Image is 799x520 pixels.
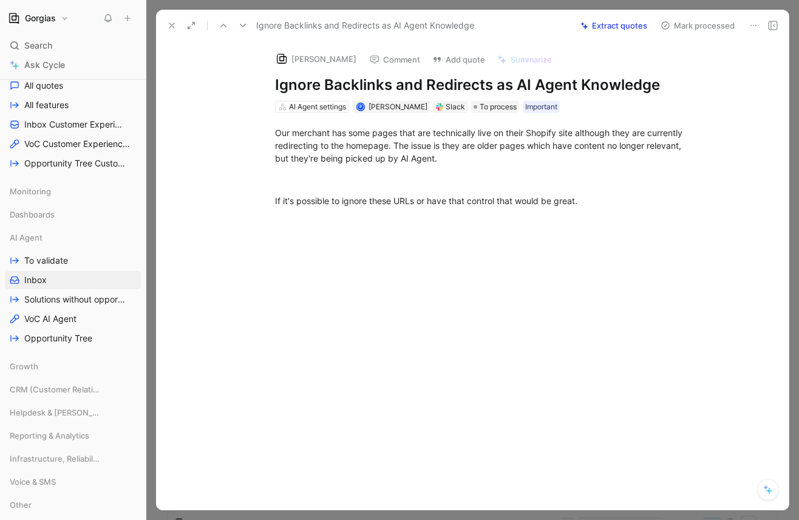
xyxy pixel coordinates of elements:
[369,102,427,111] span: [PERSON_NAME]
[276,53,288,65] img: logo
[24,313,76,325] span: VoC AI Agent
[5,473,141,494] div: Voice & SMS
[24,332,92,344] span: Opportunity Tree
[289,101,346,113] div: AI Agent settings
[5,251,141,270] a: To validate
[24,58,65,72] span: Ask Cycle
[24,99,69,111] span: All features
[5,426,141,445] div: Reporting & Analytics
[10,231,42,244] span: AI Agent
[5,10,72,27] button: GorgiasGorgias
[275,194,695,207] div: If it's possible to ignore these URLs or have that control that would be great.
[5,182,141,200] div: Monitoring
[5,380,141,402] div: CRM (Customer Relationship Management)
[5,380,141,399] div: CRM (Customer Relationship Management)
[427,51,491,68] button: Add quote
[24,293,126,306] span: Solutions without opportunity
[655,17,740,34] button: Mark processed
[5,473,141,491] div: Voice & SMS
[24,118,125,131] span: Inbox Customer Experience
[5,403,141,425] div: Helpdesk & [PERSON_NAME], Rules, and Views
[5,77,141,95] a: All quotes
[10,360,38,372] span: Growth
[5,271,141,289] a: Inbox
[24,38,52,53] span: Search
[492,51,557,68] button: Summarize
[5,357,141,379] div: Growth
[8,12,20,24] img: Gorgias
[10,185,51,197] span: Monitoring
[5,205,141,227] div: Dashboards
[25,13,56,24] h1: Gorgias
[5,205,141,224] div: Dashboards
[10,383,101,395] span: CRM (Customer Relationship Management)
[357,104,364,111] div: P
[24,255,68,267] span: To validate
[24,138,131,150] span: VoC Customer Experience: Customer-Facing Team Support
[275,126,695,165] div: Our merchant has some pages that are technically live on their Shopify site although they are cur...
[5,496,141,518] div: Other
[5,496,141,514] div: Other
[10,406,103,419] span: Helpdesk & [PERSON_NAME], Rules, and Views
[5,357,141,375] div: Growth
[10,499,32,511] span: Other
[5,450,141,471] div: Infrastructure, Reliability & Security (IRS)
[471,101,519,113] div: To process
[364,51,426,68] button: Comment
[5,96,141,114] a: All features
[5,115,141,134] a: Inbox Customer Experience
[24,80,63,92] span: All quotes
[5,310,141,328] a: VoC AI Agent
[446,101,465,113] div: Slack
[5,329,141,347] a: Opportunity Tree
[10,476,56,488] span: Voice & SMS
[5,36,141,55] div: Search
[275,75,695,95] h1: Ignore Backlinks and Redirects as AI Agent Knowledge
[5,290,141,309] a: Solutions without opportunity
[5,135,141,153] a: VoC Customer Experience: Customer-Facing Team Support
[5,182,141,204] div: Monitoring
[24,274,47,286] span: Inbox
[5,403,141,422] div: Helpdesk & [PERSON_NAME], Rules, and Views
[480,101,517,113] span: To process
[525,101,557,113] div: Important
[511,54,552,65] span: Summarize
[575,17,653,34] button: Extract quotes
[24,157,128,169] span: Opportunity Tree Customer Experience
[5,228,141,347] div: AI AgentTo validateInboxSolutions without opportunityVoC AI AgentOpportunity Tree
[5,450,141,468] div: Infrastructure, Reliability & Security (IRS)
[270,50,362,68] button: logo[PERSON_NAME]
[5,154,141,173] a: Opportunity Tree Customer Experience
[10,453,101,465] span: Infrastructure, Reliability & Security (IRS)
[5,426,141,448] div: Reporting & Analytics
[5,228,141,247] div: AI Agent
[10,429,89,442] span: Reporting & Analytics
[256,18,474,33] span: Ignore Backlinks and Redirects as AI Agent Knowledge
[5,56,141,74] a: Ask Cycle
[10,208,55,221] span: Dashboards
